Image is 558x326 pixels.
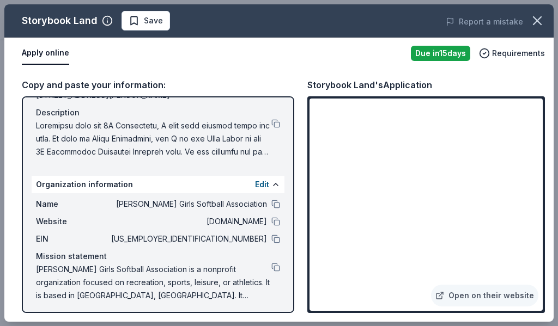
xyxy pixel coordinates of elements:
button: Report a mistake [446,15,523,28]
span: [DOMAIN_NAME] [109,215,267,228]
button: Save [122,11,170,30]
div: Description [36,106,280,119]
button: Requirements [479,47,545,60]
span: [PERSON_NAME] Girls Softball Association [109,198,267,211]
span: Name [36,198,109,211]
div: Organization information [32,176,284,193]
span: Loremipsu dolo sit 8A Consectetu, A elit sedd eiusmod tempo inc utla. Et dolo ma Aliqu Enimadmini... [36,119,271,158]
div: Due in 15 days [411,46,470,61]
span: Save [144,14,163,27]
span: Requirements [492,47,545,60]
span: EIN [36,232,109,245]
button: Edit [255,178,269,191]
div: Copy and paste your information: [22,78,294,92]
span: Website [36,215,109,228]
a: Open on their website [431,285,538,306]
span: [US_EMPLOYER_IDENTIFICATION_NUMBER] [109,232,267,245]
div: Storybook Land [22,12,98,29]
div: Mission statement [36,250,280,263]
span: [PERSON_NAME] Girls Softball Association is a nonprofit organization focused on recreation, sport... [36,263,271,302]
div: Storybook Land's Application [307,78,432,92]
button: Apply online [22,42,69,65]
